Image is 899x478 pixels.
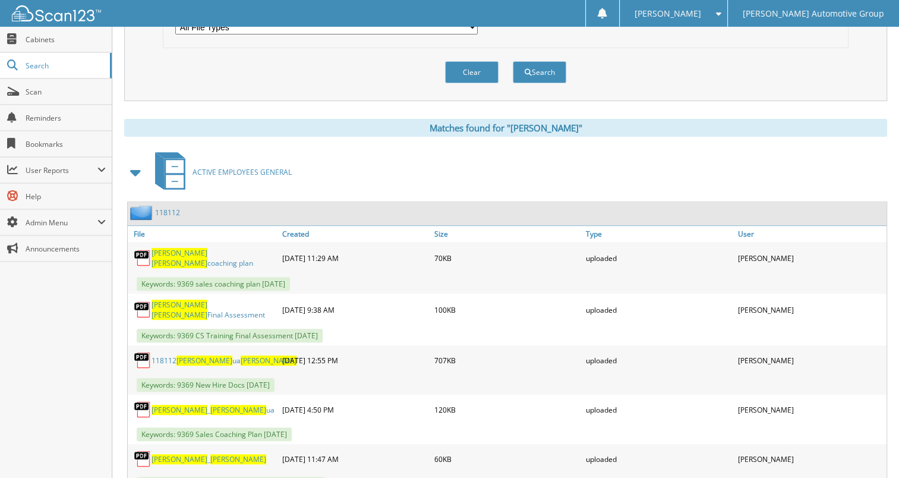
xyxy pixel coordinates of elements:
[193,167,292,177] span: ACTIVE EMPLOYEES GENERAL
[635,10,701,17] span: [PERSON_NAME]
[26,87,106,97] span: Scan
[735,226,887,242] a: User
[130,205,155,220] img: folder2.png
[583,297,734,323] div: uploaded
[735,348,887,372] div: [PERSON_NAME]
[583,398,734,422] div: uploaded
[210,405,266,415] span: [PERSON_NAME]
[152,310,207,320] span: [PERSON_NAME]
[445,61,499,83] button: Clear
[152,454,266,464] a: [PERSON_NAME]_[PERSON_NAME]
[735,447,887,471] div: [PERSON_NAME]
[155,207,180,218] a: 118112
[26,191,106,202] span: Help
[134,301,152,319] img: PDF.png
[743,10,884,17] span: [PERSON_NAME] Automotive Group
[431,398,583,422] div: 120KB
[583,447,734,471] div: uploaded
[583,245,734,271] div: uploaded
[152,356,296,366] a: 118112[PERSON_NAME]ua[PERSON_NAME]
[583,226,734,242] a: Type
[241,356,296,366] span: [PERSON_NAME]
[431,348,583,372] div: 707KB
[137,277,290,291] span: Keywords: 9369 sales coaching plan [DATE]
[431,297,583,323] div: 100KB
[152,300,207,310] span: [PERSON_NAME]
[134,401,152,419] img: PDF.png
[431,245,583,271] div: 70KB
[431,447,583,471] div: 60KB
[152,454,207,464] span: [PERSON_NAME]
[279,398,431,422] div: [DATE] 4:50 PM
[12,5,101,21] img: scan123-logo-white.svg
[279,297,431,323] div: [DATE] 9:38 AM
[152,248,276,268] a: [PERSON_NAME] [PERSON_NAME]coaching plan
[137,427,292,441] span: Keywords: 9369 Sales Coaching Plan [DATE]
[124,119,887,137] div: Matches found for "[PERSON_NAME]"
[279,226,431,242] a: Created
[152,405,207,415] span: [PERSON_NAME]
[26,244,106,254] span: Announcements
[148,149,292,196] a: ACTIVE EMPLOYEES GENERAL
[210,454,266,464] span: [PERSON_NAME]
[134,249,152,267] img: PDF.png
[431,226,583,242] a: Size
[279,447,431,471] div: [DATE] 11:47 AM
[134,450,152,468] img: PDF.png
[513,61,566,83] button: Search
[137,378,275,392] span: Keywords: 9369 New Hire Docs [DATE]
[26,139,106,149] span: Bookmarks
[152,300,276,320] a: [PERSON_NAME] [PERSON_NAME]Final Assessment
[152,258,207,268] span: [PERSON_NAME]
[279,245,431,271] div: [DATE] 11:29 AM
[583,348,734,372] div: uploaded
[134,351,152,369] img: PDF.png
[152,248,207,258] span: [PERSON_NAME]
[279,348,431,372] div: [DATE] 12:55 PM
[137,329,323,342] span: Keywords: 9369 CS Training Final Assessment [DATE]
[26,165,97,175] span: User Reports
[26,61,104,71] span: Search
[735,398,887,422] div: [PERSON_NAME]
[26,113,106,123] span: Reminders
[735,297,887,323] div: [PERSON_NAME]
[735,245,887,271] div: [PERSON_NAME]
[26,34,106,45] span: Cabinets
[128,226,279,242] a: File
[840,421,899,478] iframe: Chat Widget
[26,218,97,228] span: Admin Menu
[152,405,275,415] a: [PERSON_NAME]_[PERSON_NAME]ua
[176,356,232,366] span: [PERSON_NAME]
